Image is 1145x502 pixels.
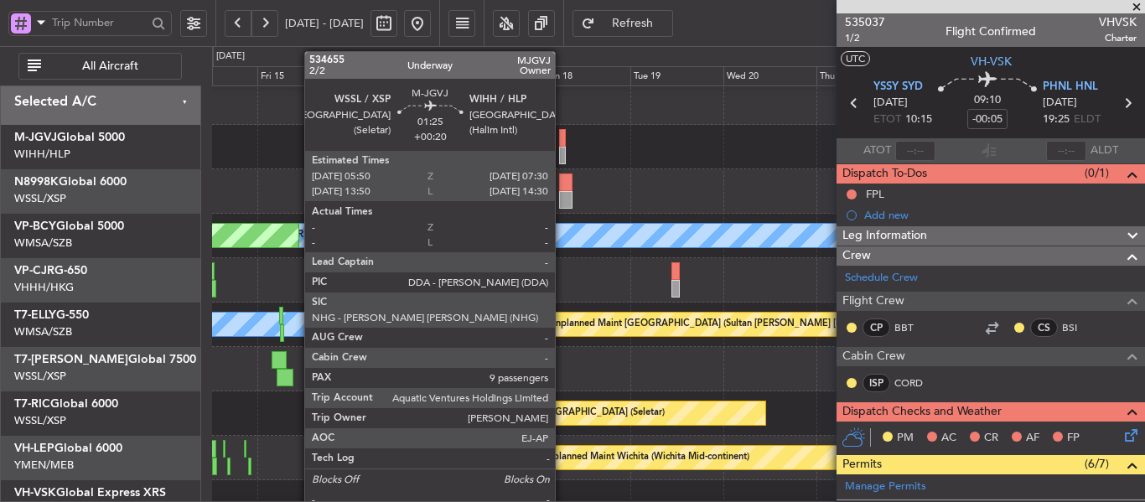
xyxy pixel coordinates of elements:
span: YSSY SYD [873,79,923,96]
span: T7-ELLY [14,309,56,321]
span: 1/2 [845,31,885,45]
input: Trip Number [52,10,147,35]
div: Mon 18 [537,66,630,86]
span: VH-VSK [14,487,56,499]
span: All Aircraft [44,60,176,72]
button: UTC [841,51,870,66]
span: VH-LEP [14,442,54,454]
span: [DATE] [1043,95,1077,111]
span: PM [897,430,914,447]
span: 09:10 [974,92,1001,109]
span: [DATE] [873,95,908,111]
span: M-JGVJ [14,132,57,143]
span: VHVSK [1099,13,1137,31]
div: Unplanned Maint [GEOGRAPHIC_DATA] (Sultan [PERSON_NAME] [PERSON_NAME] - Subang) [549,312,951,337]
button: Refresh [572,10,673,37]
a: WSSL/XSP [14,191,66,206]
span: T7-RIC [14,398,50,410]
a: T7-ELLYG-550 [14,309,89,321]
a: N8998KGlobal 6000 [14,176,127,188]
span: [DATE] - [DATE] [285,16,364,31]
div: FPL [866,187,884,201]
span: 10:15 [905,111,932,128]
a: BBT [894,320,932,335]
span: AF [1026,430,1039,447]
span: Permits [842,455,882,474]
span: ELDT [1074,111,1101,128]
div: ISP [863,374,890,392]
a: YMEN/MEB [14,458,74,473]
div: Flight Confirmed [946,23,1036,40]
a: BSI [1062,320,1100,335]
span: AC [941,430,956,447]
a: VP-BCYGlobal 5000 [14,220,124,232]
a: VH-VSKGlobal Express XRS [14,487,166,499]
div: Wed 20 [723,66,816,86]
div: Thu 21 [816,66,909,86]
div: CS [1030,318,1058,337]
span: Leg Information [842,226,927,246]
a: T7-[PERSON_NAME]Global 7500 [14,354,196,365]
div: Unplanned Maint [GEOGRAPHIC_DATA] (Seletar) [456,401,665,426]
span: (6/7) [1085,455,1109,473]
span: Flight Crew [842,292,904,311]
span: Refresh [598,18,667,29]
a: Manage Permits [845,479,926,495]
a: T7-RICGlobal 6000 [14,398,118,410]
a: VHHH/HKG [14,280,74,295]
div: Tue 19 [630,66,723,86]
span: ATOT [863,142,891,159]
span: N8998K [14,176,59,188]
span: 19:25 [1043,111,1070,128]
span: (0/1) [1085,164,1109,182]
span: ETOT [873,111,901,128]
div: Unplanned Maint Wichita (Wichita Mid-continent) [541,445,749,470]
a: CORD [894,375,932,391]
span: Charter [1099,31,1137,45]
a: VH-LEPGlobal 6000 [14,442,122,454]
span: T7-[PERSON_NAME] [14,354,128,365]
a: M-JGVJGlobal 5000 [14,132,125,143]
div: Sun 17 [443,66,536,86]
button: All Aircraft [18,53,182,80]
span: 535037 [845,13,885,31]
span: Crew [842,246,871,266]
div: [DATE] [216,49,245,64]
div: Add new [864,208,1137,222]
div: Planned Maint [GEOGRAPHIC_DATA] (Seletar) [362,356,559,381]
span: PHNL HNL [1043,79,1098,96]
div: Planned Maint [GEOGRAPHIC_DATA] (Seletar) [382,134,579,159]
a: WMSA/SZB [14,235,72,251]
a: VP-CJRG-650 [14,265,87,277]
span: FP [1067,430,1080,447]
a: WMSA/SZB [14,324,72,339]
span: VP-BCY [14,220,56,232]
span: CR [984,430,998,447]
a: WSSL/XSP [14,369,66,384]
span: Dispatch To-Dos [842,164,927,184]
input: --:-- [895,141,935,161]
span: VP-CJR [14,265,54,277]
a: Schedule Crew [845,270,918,287]
a: WIHH/HLP [14,147,70,162]
div: CP [863,318,890,337]
span: Cabin Crew [842,347,905,366]
span: ALDT [1091,142,1118,159]
div: Fri 15 [257,66,350,86]
span: Dispatch Checks and Weather [842,402,1002,422]
div: Sat 16 [350,66,443,86]
a: WSSL/XSP [14,413,66,428]
span: VH-VSK [971,53,1012,70]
